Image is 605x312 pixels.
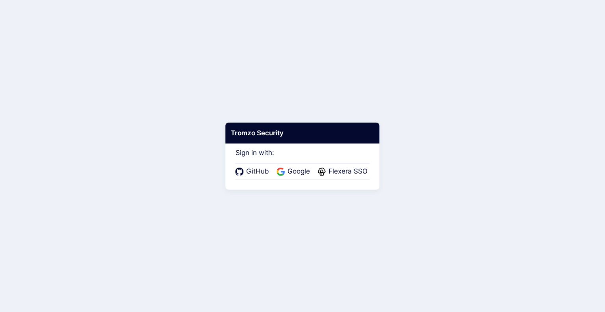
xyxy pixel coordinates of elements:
[236,138,370,179] div: Sign in with:
[236,166,271,177] a: GitHub
[318,166,370,177] a: Flexera SSO
[285,166,312,177] span: Google
[277,166,312,177] a: Google
[225,122,379,144] div: Tromzo Security
[244,166,271,177] span: GitHub
[326,166,370,177] span: Flexera SSO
